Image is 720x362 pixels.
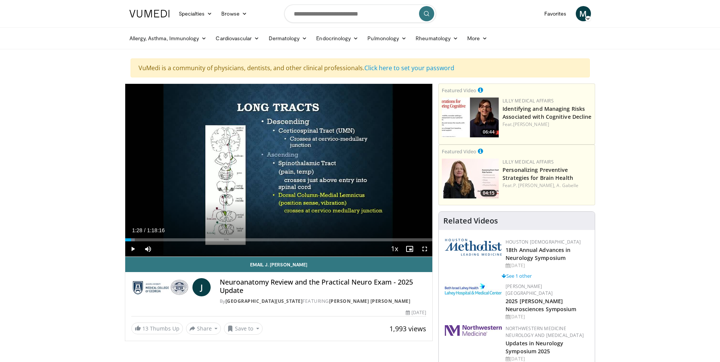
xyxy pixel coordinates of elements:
a: 2025 [PERSON_NAME] Neurosciences Symposium [506,297,576,313]
span: 1:28 [132,227,142,233]
a: Identifying and Managing Risks Associated with Cognitive Decline [503,105,591,120]
a: Houston [DEMOGRAPHIC_DATA] [506,239,581,245]
a: 06:44 [442,98,499,137]
small: Featured Video [442,87,476,94]
a: More [463,31,492,46]
input: Search topics, interventions [284,5,436,23]
a: Email J. [PERSON_NAME] [125,257,433,272]
a: See 1 other [502,272,532,279]
a: Cardiovascular [211,31,264,46]
a: Allergy, Asthma, Immunology [125,31,211,46]
div: [DATE] [506,262,589,269]
a: 18th Annual Advances in Neurology Symposium [506,246,570,261]
a: Click here to set your password [364,64,454,72]
button: Play [125,241,140,257]
img: VuMedi Logo [129,10,170,17]
img: 2a462fb6-9365-492a-ac79-3166a6f924d8.png.150x105_q85_autocrop_double_scale_upscale_version-0.2.jpg [445,325,502,336]
a: [GEOGRAPHIC_DATA][US_STATE] [225,298,303,304]
span: / [144,227,146,233]
a: Specialties [174,6,217,21]
a: [PERSON_NAME] [PERSON_NAME] [329,298,411,304]
a: J [192,278,211,296]
a: Updates in Neurology Symposium 2025 [506,340,563,355]
button: Fullscreen [417,241,432,257]
a: Rheumatology [411,31,463,46]
a: A. Gabelle [556,182,578,189]
div: Feat. [503,121,592,128]
button: Enable picture-in-picture mode [402,241,417,257]
img: c3be7821-a0a3-4187-927a-3bb177bd76b4.png.150x105_q85_crop-smart_upscale.jpg [442,159,499,198]
a: 13 Thumbs Up [131,323,183,334]
a: Endocrinology [312,31,363,46]
span: 04:15 [481,190,497,197]
img: fc5f84e2-5eb7-4c65-9fa9-08971b8c96b8.jpg.150x105_q85_crop-smart_upscale.jpg [442,98,499,137]
span: 06:44 [481,129,497,135]
div: By FEATURING [220,298,426,305]
a: Browse [217,6,252,21]
button: Mute [140,241,156,257]
a: Lilly Medical Affairs [503,98,554,104]
img: 5e4488cc-e109-4a4e-9fd9-73bb9237ee91.png.150x105_q85_autocrop_double_scale_upscale_version-0.2.png [445,239,502,256]
div: Feat. [503,182,592,189]
div: [DATE] [506,313,589,320]
img: Medical College of Georgia - Augusta University [131,278,189,296]
small: Featured Video [442,148,476,155]
a: Dermatology [264,31,312,46]
a: Favorites [540,6,571,21]
div: VuMedi is a community of physicians, dentists, and other clinical professionals. [131,58,590,77]
a: [PERSON_NAME][GEOGRAPHIC_DATA] [506,283,553,296]
div: Progress Bar [125,238,433,241]
a: Pulmonology [363,31,411,46]
div: [DATE] [406,309,426,316]
a: 04:15 [442,159,499,198]
a: Personalizing Preventive Strategies for Brain Health [503,166,573,181]
span: 13 [142,325,148,332]
img: e7977282-282c-4444-820d-7cc2733560fd.jpg.150x105_q85_autocrop_double_scale_upscale_version-0.2.jpg [445,283,502,296]
span: 1,993 views [389,324,426,333]
video-js: Video Player [125,84,433,257]
h4: Related Videos [443,216,498,225]
h4: Neuroanatomy Review and the Practical Neuro Exam - 2025 Update [220,278,426,294]
a: [PERSON_NAME] [513,121,549,127]
a: Lilly Medical Affairs [503,159,554,165]
span: 1:18:16 [147,227,165,233]
a: M [576,6,591,21]
button: Save to [224,323,263,335]
button: Share [186,323,221,335]
a: Northwestern Medicine Neurology and [MEDICAL_DATA] [506,325,584,338]
button: Playback Rate [387,241,402,257]
a: P. [PERSON_NAME], [513,182,556,189]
